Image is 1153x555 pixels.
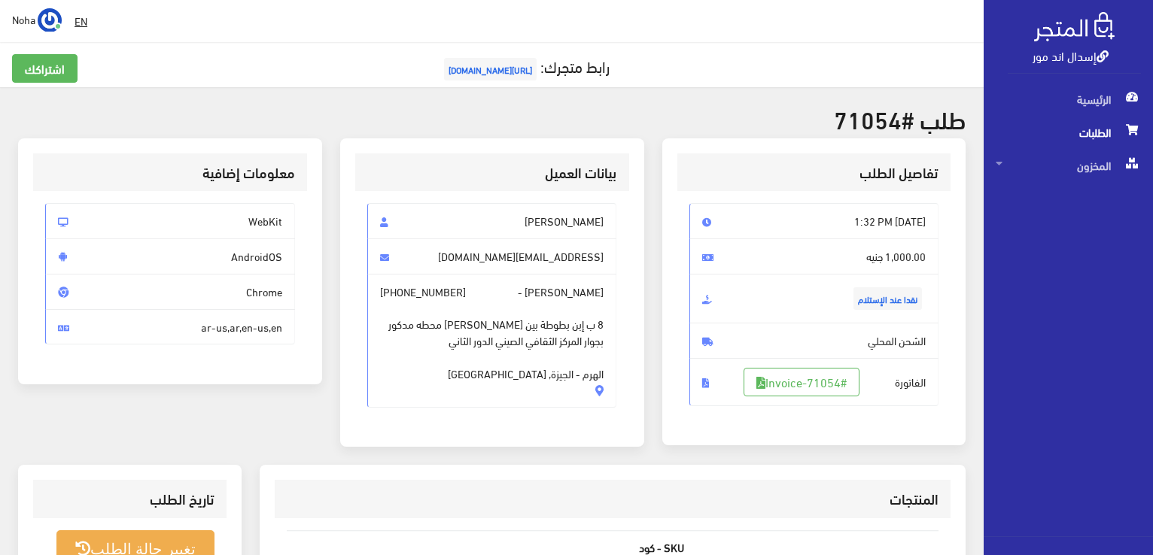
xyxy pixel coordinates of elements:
[45,165,295,180] h3: معلومات إضافية
[45,309,295,345] span: ar-us,ar,en-us,en
[367,165,617,180] h3: بيانات العميل
[367,203,617,239] span: [PERSON_NAME]
[45,203,295,239] span: WebKit
[996,116,1141,149] span: الطلبات
[12,8,62,32] a: ... Noha
[444,58,537,80] span: [URL][DOMAIN_NAME]
[68,8,93,35] a: EN
[984,83,1153,116] a: الرئيسية
[984,149,1153,182] a: المخزون
[689,165,939,180] h3: تفاصيل الطلب
[853,287,922,310] span: نقدا عند الإستلام
[996,149,1141,182] span: المخزون
[45,492,214,506] h3: تاريخ الطلب
[380,300,604,382] span: 8 ب إبن بطوطة بين [PERSON_NAME] محطه مدكور بجوار المركز الثقافي الصيني الدور الثاني الهرم - الجيز...
[12,54,78,83] a: اشتراكك
[75,11,87,30] u: EN
[689,358,939,406] span: الفاتورة
[287,492,939,506] h3: المنتجات
[744,368,859,396] a: #Invoice-71054
[440,52,610,80] a: رابط متجرك:[URL][DOMAIN_NAME]
[984,116,1153,149] a: الطلبات
[367,238,617,274] span: [EMAIL_ADDRESS][DOMAIN_NAME]
[380,284,466,300] span: [PHONE_NUMBER]
[45,274,295,310] span: Chrome
[689,203,939,239] span: [DATE] 1:32 PM
[45,238,295,274] span: AndroidOS
[1033,44,1109,66] a: إسدال اند مور
[18,105,966,132] h2: طلب #71054
[996,83,1141,116] span: الرئيسية
[1034,12,1115,41] img: .
[689,323,939,359] span: الشحن المحلي
[38,8,62,32] img: ...
[12,10,35,29] span: Noha
[18,452,75,509] iframe: Drift Widget Chat Controller
[367,274,617,408] span: [PERSON_NAME] -
[689,238,939,274] span: 1,000.00 جنيه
